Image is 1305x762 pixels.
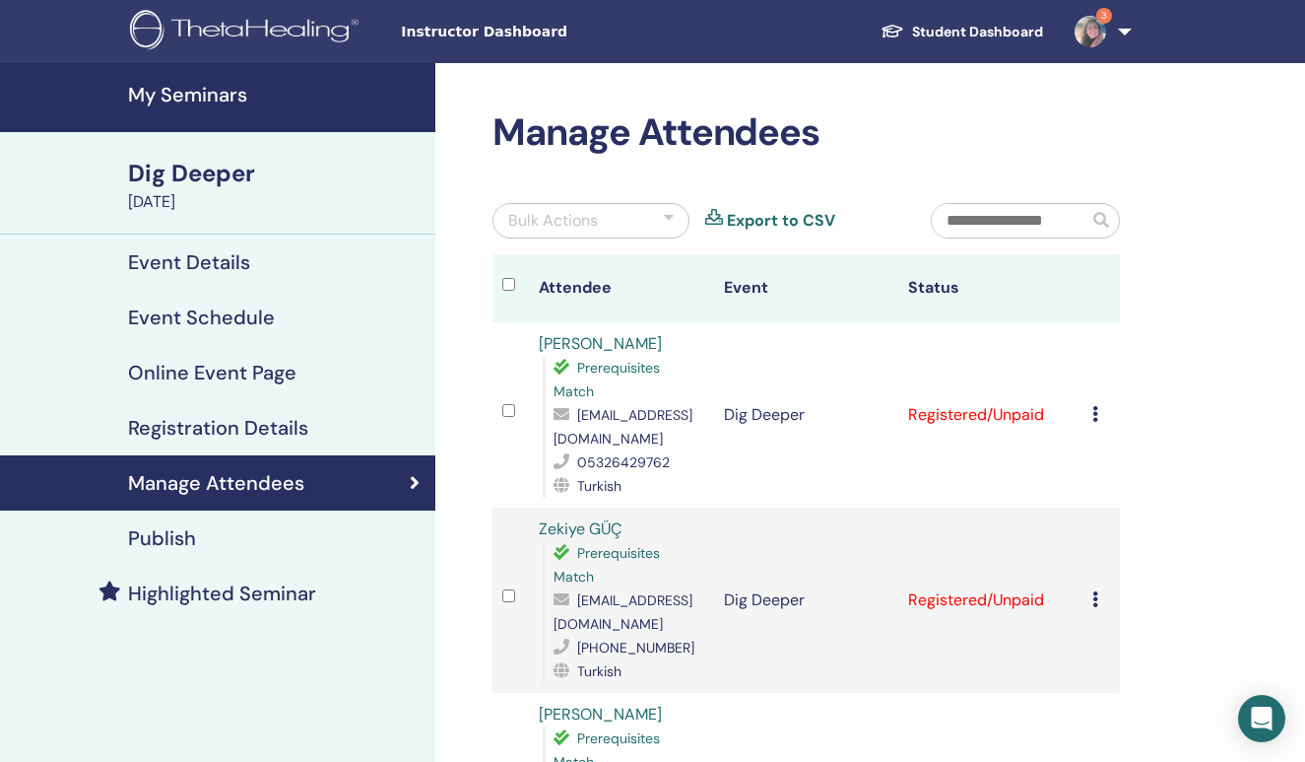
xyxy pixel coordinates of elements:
[865,14,1059,50] a: Student Dashboard
[128,361,296,384] h4: Online Event Page
[539,333,662,354] a: [PERSON_NAME]
[116,157,435,214] a: Dig Deeper[DATE]
[881,23,904,39] img: graduation-cap-white.svg
[492,110,1120,156] h2: Manage Attendees
[130,10,365,54] img: logo.png
[128,83,424,106] h4: My Seminars
[539,519,621,539] a: Zekiye GÜÇ
[539,704,662,725] a: [PERSON_NAME]
[577,662,621,680] span: Turkish
[554,544,660,586] span: Prerequisites Match
[128,250,250,274] h4: Event Details
[554,406,692,448] span: [EMAIL_ADDRESS][DOMAIN_NAME]
[529,254,713,322] th: Attendee
[1096,8,1112,24] span: 3
[727,209,835,233] a: Export to CSV
[577,453,670,471] span: 05326429762
[128,190,424,214] div: [DATE]
[714,508,898,693] td: Dig Deeper
[714,322,898,508] td: Dig Deeper
[128,306,275,329] h4: Event Schedule
[714,254,898,322] th: Event
[401,22,696,42] span: Instructor Dashboard
[898,254,1082,322] th: Status
[577,477,621,495] span: Turkish
[128,157,424,190] div: Dig Deeper
[128,526,196,550] h4: Publish
[554,591,692,633] span: [EMAIL_ADDRESS][DOMAIN_NAME]
[1075,16,1106,47] img: default.jpg
[508,209,598,233] div: Bulk Actions
[128,582,316,605] h4: Highlighted Seminar
[128,416,308,440] h4: Registration Details
[1238,695,1285,742] div: Open Intercom Messenger
[128,471,304,495] h4: Manage Attendees
[554,359,660,400] span: Prerequisites Match
[577,639,694,657] span: [PHONE_NUMBER]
